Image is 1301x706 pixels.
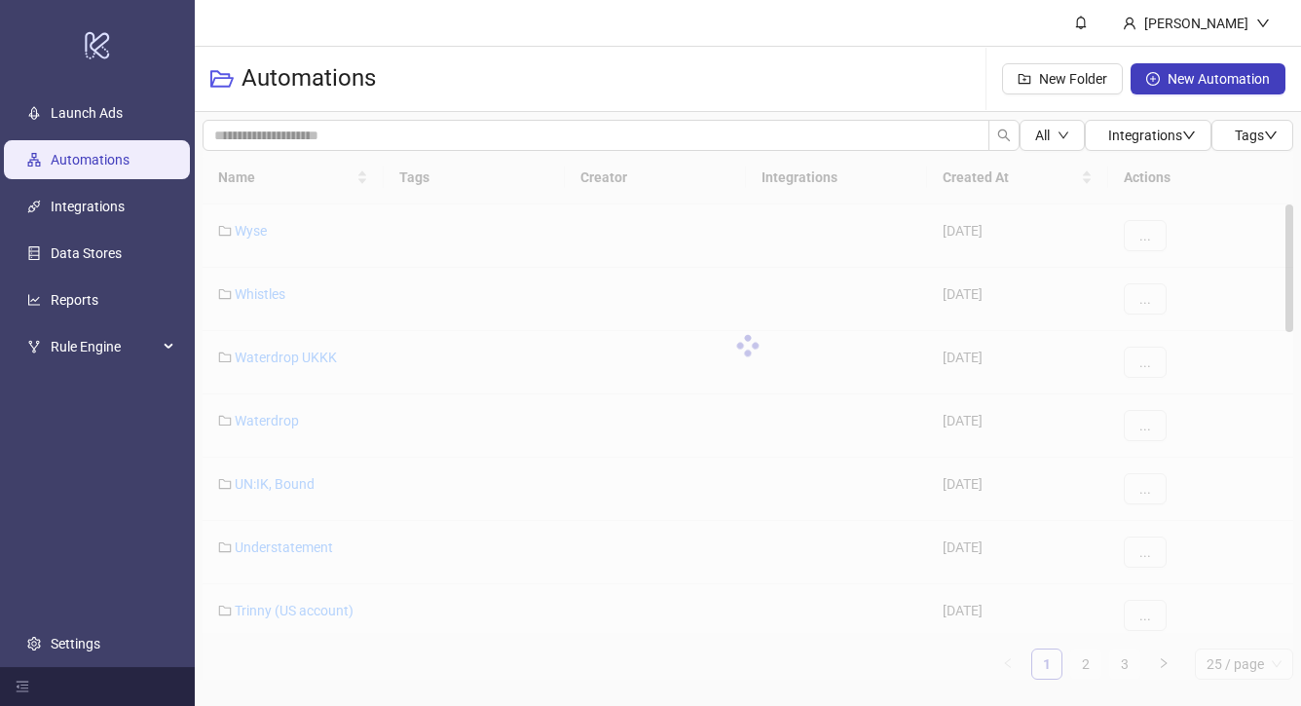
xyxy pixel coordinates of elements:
span: folder-add [1018,72,1031,86]
a: Automations [51,152,130,167]
div: [PERSON_NAME] [1136,13,1256,34]
button: New Automation [1131,63,1285,94]
span: down [1256,17,1270,30]
span: search [997,129,1011,142]
span: user [1123,17,1136,30]
span: bell [1074,16,1088,29]
a: Data Stores [51,245,122,261]
span: down [1182,129,1196,142]
button: Alldown [1020,120,1085,151]
span: Rule Engine [51,327,158,366]
span: All [1035,128,1050,143]
span: New Folder [1039,71,1107,87]
span: fork [27,340,41,353]
a: Integrations [51,199,125,214]
span: folder-open [210,67,234,91]
button: Integrationsdown [1085,120,1211,151]
h3: Automations [242,63,376,94]
span: down [1058,130,1069,141]
span: Tags [1235,128,1278,143]
span: menu-fold [16,680,29,693]
a: Reports [51,292,98,308]
a: Launch Ads [51,105,123,121]
span: plus-circle [1146,72,1160,86]
span: down [1264,129,1278,142]
button: New Folder [1002,63,1123,94]
button: Tagsdown [1211,120,1293,151]
span: Integrations [1108,128,1196,143]
a: Settings [51,636,100,651]
span: New Automation [1168,71,1270,87]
